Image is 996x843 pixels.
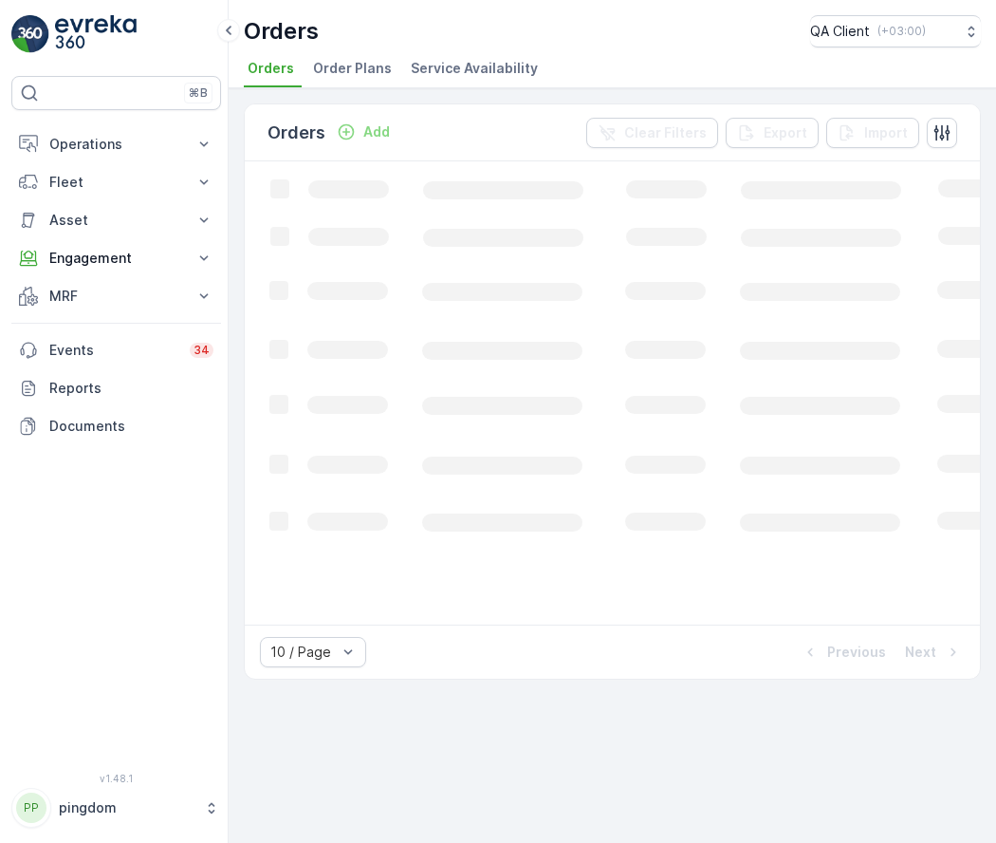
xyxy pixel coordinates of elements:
[244,16,319,47] p: Orders
[11,125,221,163] button: Operations
[49,287,183,306] p: MRF
[55,15,137,53] img: logo_light-DOdMpM7g.png
[11,239,221,277] button: Engagement
[411,59,538,78] span: Service Availability
[11,15,49,53] img: logo
[877,24,926,39] p: ( +03:00 )
[764,123,807,142] p: Export
[267,120,325,146] p: Orders
[827,643,886,662] p: Previous
[905,643,936,662] p: Next
[59,798,194,817] p: pingdom
[810,22,870,41] p: QA Client
[11,277,221,315] button: MRF
[49,173,183,192] p: Fleet
[194,343,210,358] p: 34
[826,118,919,148] button: Import
[903,641,965,664] button: Next
[624,123,707,142] p: Clear Filters
[11,773,221,784] span: v 1.48.1
[726,118,819,148] button: Export
[16,793,46,823] div: PP
[11,331,221,369] a: Events34
[189,85,208,101] p: ⌘B
[49,341,178,360] p: Events
[864,123,908,142] p: Import
[49,379,213,398] p: Reports
[313,59,392,78] span: Order Plans
[11,369,221,407] a: Reports
[363,122,390,141] p: Add
[49,417,213,436] p: Documents
[329,121,397,143] button: Add
[810,15,981,47] button: QA Client(+03:00)
[49,249,183,268] p: Engagement
[49,211,183,230] p: Asset
[11,788,221,828] button: PPpingdom
[11,201,221,239] button: Asset
[799,641,888,664] button: Previous
[586,118,718,148] button: Clear Filters
[248,59,294,78] span: Orders
[49,135,183,154] p: Operations
[11,407,221,445] a: Documents
[11,163,221,201] button: Fleet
